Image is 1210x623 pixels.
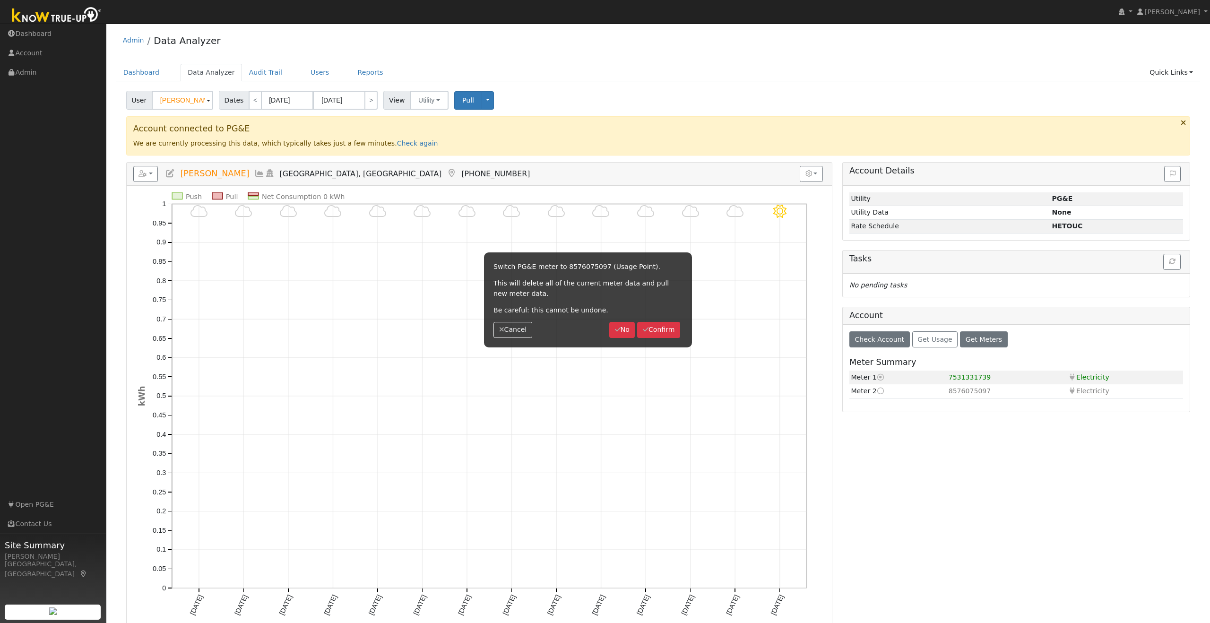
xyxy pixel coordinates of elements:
[280,205,297,218] i: 9/12 - MostlyCloudy
[458,205,475,218] i: 9/16 - MostlyCloudy
[242,64,289,81] a: Audit Trail
[849,357,1183,367] h5: Meter Summary
[726,205,743,218] i: 9/22 - Cloudy
[262,193,345,200] text: Net Consumption 0 kWh
[849,331,910,347] button: Check Account
[7,5,106,26] img: Know True-Up
[153,411,166,419] text: 0.45
[153,334,166,342] text: 0.65
[154,35,220,46] a: Data Analyzer
[235,205,252,218] i: 9/11 - MostlyCloudy
[966,336,1003,343] span: Get Meters
[1068,388,1076,394] i: Electricity
[493,305,683,315] p: Be careful: this cannot be undone.
[454,91,482,110] button: Pull
[446,169,457,178] a: Map
[503,205,520,218] i: 9/17 - MostlyCloudy
[153,488,166,496] text: 0.25
[351,64,390,81] a: Reports
[462,96,474,104] span: Pull
[609,322,635,338] button: No
[153,219,166,226] text: 0.95
[324,205,341,218] i: 9/13 - MostlyCloudy
[369,205,386,218] i: 9/14 - MostlyCloudy
[156,315,166,323] text: 0.7
[1145,8,1200,16] span: [PERSON_NAME]
[917,336,952,343] span: Get Usage
[849,192,1050,206] td: Utility
[190,205,207,218] i: 9/10 - MostlyCloudy
[849,206,1050,219] td: Utility Data
[383,91,410,110] span: View
[152,91,213,110] input: Select a User
[849,384,947,398] td: Meter 2
[156,469,166,476] text: 0.3
[1164,166,1181,182] button: Issue History
[153,450,166,457] text: 0.35
[493,262,683,272] p: Switch PG&E meter to 8576075097 (Usage Point).
[79,570,88,578] a: Map
[412,594,428,616] text: [DATE]
[153,373,166,381] text: 0.55
[849,311,883,320] h5: Account
[849,254,1183,264] h5: Tasks
[265,169,275,178] a: Login As (last Never)
[156,545,166,553] text: 0.1
[180,169,249,178] span: [PERSON_NAME]
[680,594,696,616] text: [DATE]
[1142,64,1200,81] a: Quick Links
[116,64,167,81] a: Dashboard
[912,331,958,347] button: Get Usage
[254,169,265,178] a: Multi-Series Graph
[501,594,518,616] text: [DATE]
[1052,208,1072,216] strong: None
[133,124,1184,134] h3: Account connected to PG&E
[414,205,431,218] i: 9/15 - MostlyCloudy
[219,91,249,110] span: Dates
[156,238,166,246] text: 0.9
[123,36,144,44] a: Admin
[949,373,991,381] span: 7531331739
[637,205,654,218] i: 9/20 - Cloudy
[769,594,786,616] text: [DATE]
[137,386,147,406] text: kWh
[126,116,1191,155] div: We are currently processing this data, which typically takes just a few minutes.
[5,539,101,552] span: Site Summary
[593,205,610,218] i: 9/19 - Cloudy
[162,584,166,592] text: 0
[303,64,337,81] a: Users
[153,527,166,534] text: 0.15
[849,281,907,289] i: No pending tasks
[126,91,152,110] span: User
[849,166,1183,176] h5: Account Details
[397,139,438,147] a: Check again
[1163,254,1181,270] button: Refresh
[153,258,166,265] text: 0.85
[249,91,262,110] a: <
[278,594,294,616] text: [DATE]
[189,594,205,616] text: [DATE]
[165,169,175,178] a: Edit User (37769)
[1068,374,1076,381] i: Electricity
[156,507,166,515] text: 0.2
[186,193,202,200] text: Push
[181,64,242,81] a: Data Analyzer
[849,219,1050,233] td: Rate Schedule
[153,565,166,572] text: 0.05
[156,354,166,361] text: 0.6
[960,331,1008,347] button: Get Meters
[367,594,383,616] text: [DATE]
[156,392,166,399] text: 0.5
[1052,195,1073,202] strong: ID: 17318399, authorized: 09/23/25
[233,594,249,616] text: [DATE]
[682,205,699,218] i: 9/21 - Cloudy
[877,388,885,394] i: Switch to this meter
[322,594,338,616] text: [DATE]
[1066,384,1183,398] td: Electricity
[493,322,532,338] button: Cancel
[773,205,786,218] i: 9/23 - Clear
[546,594,562,616] text: [DATE]
[1066,371,1183,384] td: Electricity
[949,387,991,395] span: 8576075097
[637,322,680,338] button: Confirm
